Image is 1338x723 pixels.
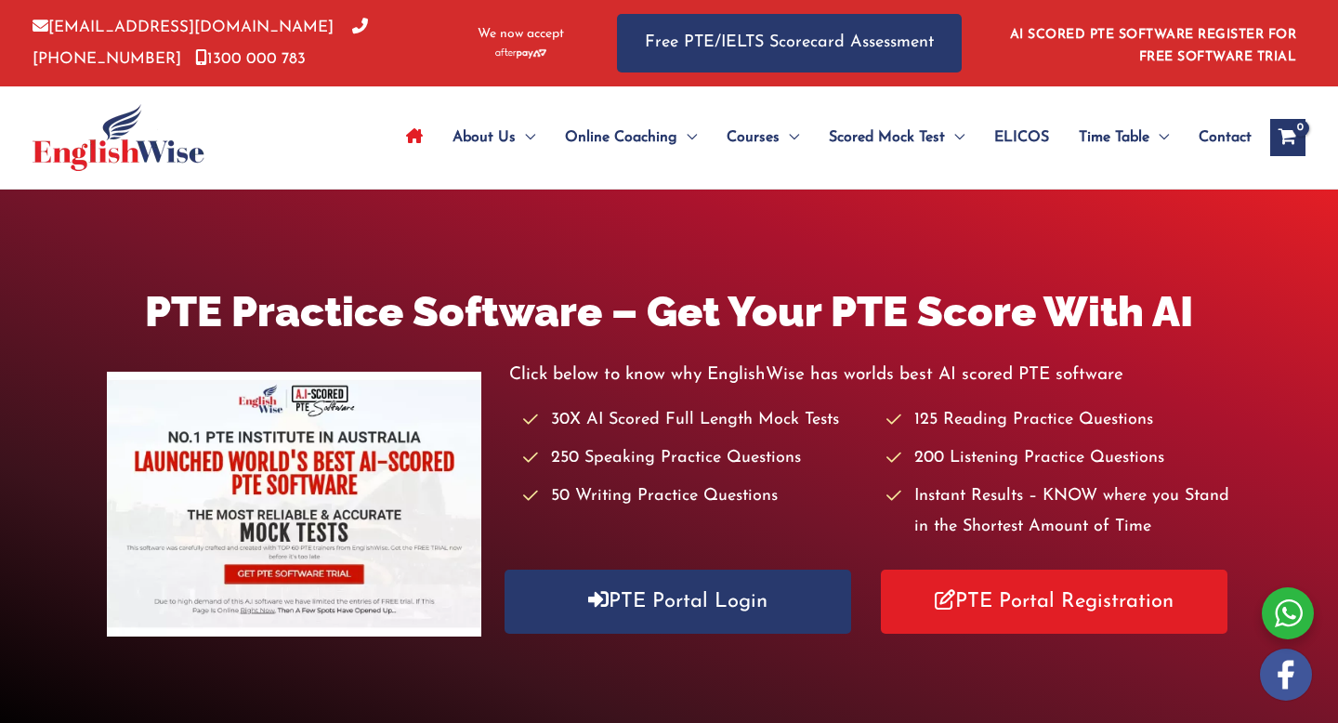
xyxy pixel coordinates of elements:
span: ELICOS [994,105,1049,170]
h1: PTE Practice Software – Get Your PTE Score With AI [107,283,1231,341]
li: 50 Writing Practice Questions [523,481,868,512]
p: Click below to know why EnglishWise has worlds best AI scored PTE software [509,360,1230,390]
span: Courses [727,105,780,170]
span: We now accept [478,25,564,44]
li: 125 Reading Practice Questions [886,405,1231,436]
li: 250 Speaking Practice Questions [523,443,868,474]
li: 200 Listening Practice Questions [886,443,1231,474]
a: [EMAIL_ADDRESS][DOMAIN_NAME] [33,20,334,35]
a: Time TableMenu Toggle [1064,105,1184,170]
span: Menu Toggle [945,105,964,170]
span: Menu Toggle [780,105,799,170]
a: PTE Portal Registration [881,570,1227,634]
span: Time Table [1079,105,1149,170]
aside: Header Widget 1 [999,13,1305,73]
nav: Site Navigation: Main Menu [391,105,1252,170]
span: Online Coaching [565,105,677,170]
img: Afterpay-Logo [495,48,546,59]
li: 30X AI Scored Full Length Mock Tests [523,405,868,436]
img: pte-institute-main [107,372,481,637]
span: About Us [453,105,516,170]
img: white-facebook.png [1260,649,1312,701]
a: Free PTE/IELTS Scorecard Assessment [617,14,962,72]
a: Online CoachingMenu Toggle [550,105,712,170]
a: Scored Mock TestMenu Toggle [814,105,979,170]
a: AI SCORED PTE SOFTWARE REGISTER FOR FREE SOFTWARE TRIAL [1010,28,1297,64]
img: cropped-ew-logo [33,104,204,171]
span: Menu Toggle [516,105,535,170]
a: 1300 000 783 [195,51,306,67]
span: Contact [1199,105,1252,170]
li: Instant Results – KNOW where you Stand in the Shortest Amount of Time [886,481,1231,544]
a: PTE Portal Login [505,570,851,634]
a: About UsMenu Toggle [438,105,550,170]
a: [PHONE_NUMBER] [33,20,368,66]
span: Scored Mock Test [829,105,945,170]
a: CoursesMenu Toggle [712,105,814,170]
a: ELICOS [979,105,1064,170]
span: Menu Toggle [1149,105,1169,170]
a: View Shopping Cart, empty [1270,119,1305,156]
span: Menu Toggle [677,105,697,170]
a: Contact [1184,105,1252,170]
